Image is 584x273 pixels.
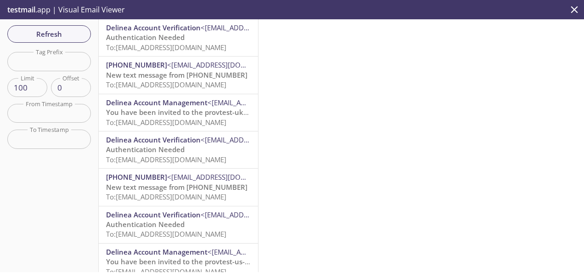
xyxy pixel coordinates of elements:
[201,135,320,144] span: <[EMAIL_ADDRESS][DOMAIN_NAME]>
[7,5,35,15] span: testmail
[99,19,258,56] div: Delinea Account Verification<[EMAIL_ADDRESS][DOMAIN_NAME]>Authentication NeededTo:[EMAIL_ADDRESS]...
[106,98,208,107] span: Delinea Account Management
[106,60,167,69] span: [PHONE_NUMBER]
[106,145,185,154] span: Authentication Needed
[106,192,226,201] span: To: [EMAIL_ADDRESS][DOMAIN_NAME]
[99,169,258,205] div: [PHONE_NUMBER]<[EMAIL_ADDRESS][DOMAIN_NAME]>New text message from [PHONE_NUMBER]To:[EMAIL_ADDRESS...
[106,33,185,42] span: Authentication Needed
[201,210,320,219] span: <[EMAIL_ADDRESS][DOMAIN_NAME]>
[106,80,226,89] span: To: [EMAIL_ADDRESS][DOMAIN_NAME]
[106,220,185,229] span: Authentication Needed
[106,172,167,182] span: [PHONE_NUMBER]
[208,98,326,107] span: <[EMAIL_ADDRESS][DOMAIN_NAME]>
[106,70,247,80] span: New text message from [PHONE_NUMBER]
[99,94,258,131] div: Delinea Account Management<[EMAIL_ADDRESS][DOMAIN_NAME]>You have been invited to the provtest-uk-...
[106,247,208,256] span: Delinea Account Management
[106,135,201,144] span: Delinea Account Verification
[167,172,286,182] span: <[EMAIL_ADDRESS][DOMAIN_NAME]>
[99,206,258,243] div: Delinea Account Verification<[EMAIL_ADDRESS][DOMAIN_NAME]>Authentication NeededTo:[EMAIL_ADDRESS]...
[106,43,226,52] span: To: [EMAIL_ADDRESS][DOMAIN_NAME]
[15,28,84,40] span: Refresh
[99,57,258,93] div: [PHONE_NUMBER]<[EMAIL_ADDRESS][DOMAIN_NAME]>New text message from [PHONE_NUMBER]To:[EMAIL_ADDRESS...
[106,108,391,117] span: You have been invited to the provtest-uk-251003-db9b0a tenant on Delinea Platform
[106,257,389,266] span: You have been invited to the provtest-us-251003-3ac678 tenant on Delinea Platform
[106,155,226,164] span: To: [EMAIL_ADDRESS][DOMAIN_NAME]
[106,182,247,192] span: New text message from [PHONE_NUMBER]
[106,210,201,219] span: Delinea Account Verification
[106,23,201,32] span: Delinea Account Verification
[167,60,286,69] span: <[EMAIL_ADDRESS][DOMAIN_NAME]>
[106,118,226,127] span: To: [EMAIL_ADDRESS][DOMAIN_NAME]
[201,23,320,32] span: <[EMAIL_ADDRESS][DOMAIN_NAME]>
[7,25,91,43] button: Refresh
[99,131,258,168] div: Delinea Account Verification<[EMAIL_ADDRESS][DOMAIN_NAME]>Authentication NeededTo:[EMAIL_ADDRESS]...
[208,247,326,256] span: <[EMAIL_ADDRESS][DOMAIN_NAME]>
[106,229,226,239] span: To: [EMAIL_ADDRESS][DOMAIN_NAME]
